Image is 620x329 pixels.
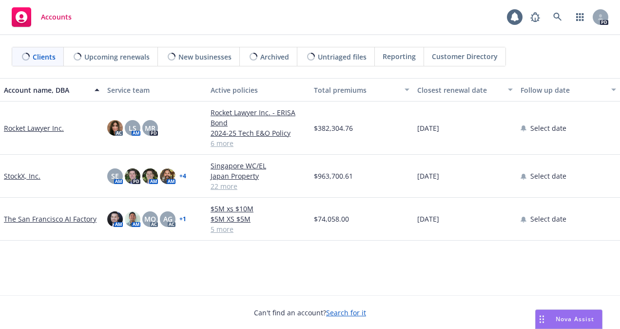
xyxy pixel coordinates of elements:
[211,128,306,138] a: 2024-25 Tech E&O Policy
[179,173,186,179] a: + 4
[129,123,136,133] span: LS
[260,52,289,62] span: Archived
[107,85,203,95] div: Service team
[4,171,40,181] a: StockX, Inc.
[207,78,310,102] button: Active policies
[417,123,439,133] span: [DATE]
[211,204,306,214] a: $5M xs $10M
[536,310,548,329] div: Drag to move
[211,107,306,128] a: Rocket Lawyer Inc. - ERISA Bond
[107,120,123,136] img: photo
[417,171,439,181] span: [DATE]
[556,315,594,323] span: Nova Assist
[517,78,620,102] button: Follow up date
[314,123,353,133] span: $382,304.76
[314,171,353,181] span: $963,700.61
[383,51,416,62] span: Reporting
[211,224,306,234] a: 5 more
[417,85,502,95] div: Closest renewal date
[144,214,156,224] span: MQ
[211,85,306,95] div: Active policies
[535,309,602,329] button: Nova Assist
[4,123,64,133] a: Rocket Lawyer Inc.
[413,78,517,102] button: Closest renewal date
[179,216,186,222] a: + 1
[530,214,566,224] span: Select date
[41,13,72,21] span: Accounts
[525,7,545,27] a: Report a Bug
[211,214,306,224] a: $5M XS $5M
[417,214,439,224] span: [DATE]
[4,214,97,224] a: The San Francisco AI Factory
[125,211,140,227] img: photo
[318,52,367,62] span: Untriaged files
[314,214,349,224] span: $74,058.00
[163,214,173,224] span: AG
[310,78,413,102] button: Total premiums
[4,85,89,95] div: Account name, DBA
[107,211,123,227] img: photo
[178,52,232,62] span: New businesses
[432,51,498,62] span: Customer Directory
[160,168,175,184] img: photo
[530,171,566,181] span: Select date
[326,308,366,317] a: Search for it
[145,123,155,133] span: MR
[530,123,566,133] span: Select date
[211,138,306,148] a: 6 more
[142,168,158,184] img: photo
[125,168,140,184] img: photo
[211,161,306,171] a: Singapore WC/EL
[314,85,399,95] div: Total premiums
[211,171,306,181] a: Japan Property
[211,181,306,191] a: 22 more
[254,308,366,318] span: Can't find an account?
[103,78,207,102] button: Service team
[570,7,590,27] a: Switch app
[111,171,119,181] span: SE
[521,85,605,95] div: Follow up date
[8,3,76,31] a: Accounts
[84,52,150,62] span: Upcoming renewals
[548,7,567,27] a: Search
[33,52,56,62] span: Clients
